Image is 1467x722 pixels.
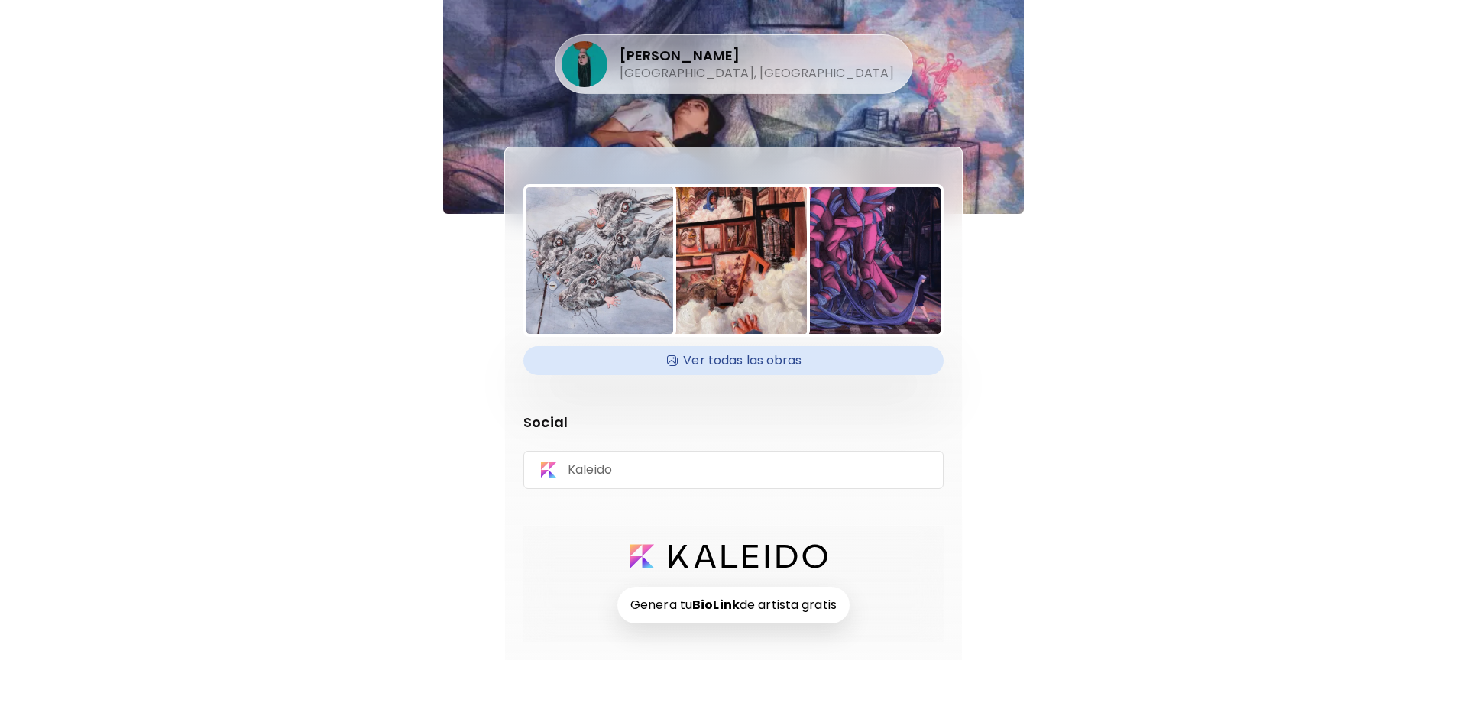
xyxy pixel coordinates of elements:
[692,596,740,614] strong: BioLink
[539,461,558,479] img: Kaleido
[660,187,807,334] img: https://cdn.kaleido.art/CDN/Artwork/137686/Thumbnail/medium.webp?updated=624918
[568,461,612,478] p: Kaleido
[617,587,850,623] h6: Genera tu de artista gratis
[562,41,894,87] div: [PERSON_NAME][GEOGRAPHIC_DATA], [GEOGRAPHIC_DATA]
[523,346,944,375] div: AvailableVer todas las obras
[523,412,944,432] p: Social
[665,349,680,372] img: Available
[620,47,894,65] h4: [PERSON_NAME]
[794,187,941,334] img: https://cdn.kaleido.art/CDN/Artwork/130530/Thumbnail/medium.webp?updated=586580
[630,544,827,568] img: logo
[630,544,837,568] a: logo
[620,65,894,82] h5: [GEOGRAPHIC_DATA], [GEOGRAPHIC_DATA]
[533,349,934,372] h4: Ver todas las obras
[526,187,673,334] img: https://cdn.kaleido.art/CDN/Artwork/157246/Thumbnail/large.webp?updated=703722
